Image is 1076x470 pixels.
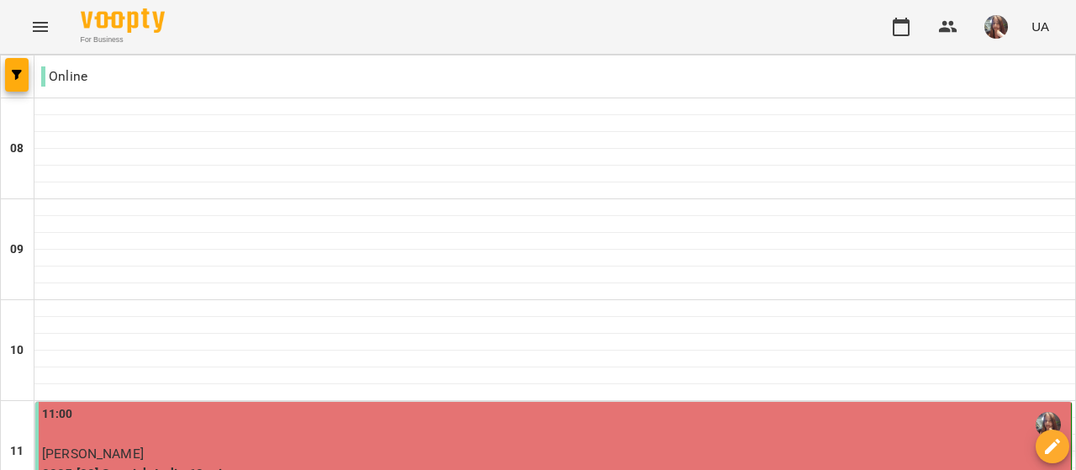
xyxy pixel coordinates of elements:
[81,8,165,33] img: Voopty Logo
[41,66,87,87] p: Online
[10,442,24,461] h6: 11
[42,405,73,424] label: 11:00
[1025,11,1056,42] button: UA
[42,446,144,462] span: [PERSON_NAME]
[81,34,165,45] span: For Business
[984,15,1008,39] img: 0ee1f4be303f1316836009b6ba17c5c5.jpeg
[20,7,61,47] button: Menu
[10,140,24,158] h6: 08
[10,240,24,259] h6: 09
[1031,18,1049,35] span: UA
[10,341,24,360] h6: 10
[1036,412,1061,437] img: Михайлик Альона Михайлівна (і)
